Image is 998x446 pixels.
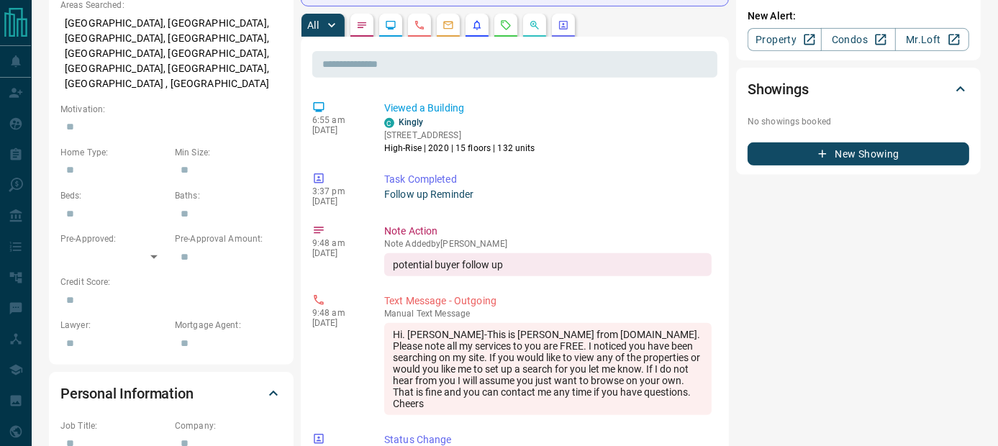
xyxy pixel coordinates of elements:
p: 9:48 am [312,238,363,248]
div: Personal Information [60,376,282,411]
p: [DATE] [312,196,363,206]
p: 6:55 am [312,115,363,125]
p: Credit Score: [60,276,282,288]
p: 3:37 pm [312,186,363,196]
p: Task Completed [384,172,712,187]
p: [STREET_ADDRESS] [384,129,535,142]
p: Pre-Approval Amount: [175,232,282,245]
div: Hi. [PERSON_NAME]-This is [PERSON_NAME] from [DOMAIN_NAME]. Please note all my services to you ar... [384,323,712,415]
a: Mr.Loft [895,28,969,51]
p: Job Title: [60,419,168,432]
p: Baths: [175,189,282,202]
p: Viewed a Building [384,101,712,116]
svg: Agent Actions [558,19,569,31]
svg: Requests [500,19,512,31]
p: Lawyer: [60,319,168,332]
p: Text Message [384,309,712,319]
svg: Lead Browsing Activity [385,19,396,31]
p: [DATE] [312,318,363,328]
p: All [307,20,319,30]
p: [DATE] [312,248,363,258]
p: Pre-Approved: [60,232,168,245]
p: Beds: [60,189,168,202]
a: Property [748,28,822,51]
div: Showings [748,72,969,106]
p: Home Type: [60,146,168,159]
p: High-Rise | 2020 | 15 floors | 132 units [384,142,535,155]
svg: Listing Alerts [471,19,483,31]
svg: Emails [443,19,454,31]
svg: Notes [356,19,368,31]
p: No showings booked [748,115,969,128]
p: Note Added by [PERSON_NAME] [384,239,712,249]
p: Mortgage Agent: [175,319,282,332]
div: condos.ca [384,118,394,128]
p: [DATE] [312,125,363,135]
button: New Showing [748,142,969,165]
p: Text Message - Outgoing [384,293,712,309]
p: New Alert: [748,9,969,24]
p: [GEOGRAPHIC_DATA], [GEOGRAPHIC_DATA], [GEOGRAPHIC_DATA], [GEOGRAPHIC_DATA], [GEOGRAPHIC_DATA], [G... [60,12,282,96]
p: Company: [175,419,282,432]
p: Note Action [384,224,712,239]
p: 9:48 am [312,308,363,318]
svg: Opportunities [529,19,540,31]
h2: Personal Information [60,382,194,405]
p: Follow up Reminder [384,187,712,202]
span: manual [384,309,414,319]
p: Min Size: [175,146,282,159]
a: Condos [821,28,895,51]
svg: Calls [414,19,425,31]
h2: Showings [748,78,809,101]
p: Motivation: [60,103,282,116]
a: Kingly [399,117,424,127]
div: potential buyer follow up [384,253,712,276]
